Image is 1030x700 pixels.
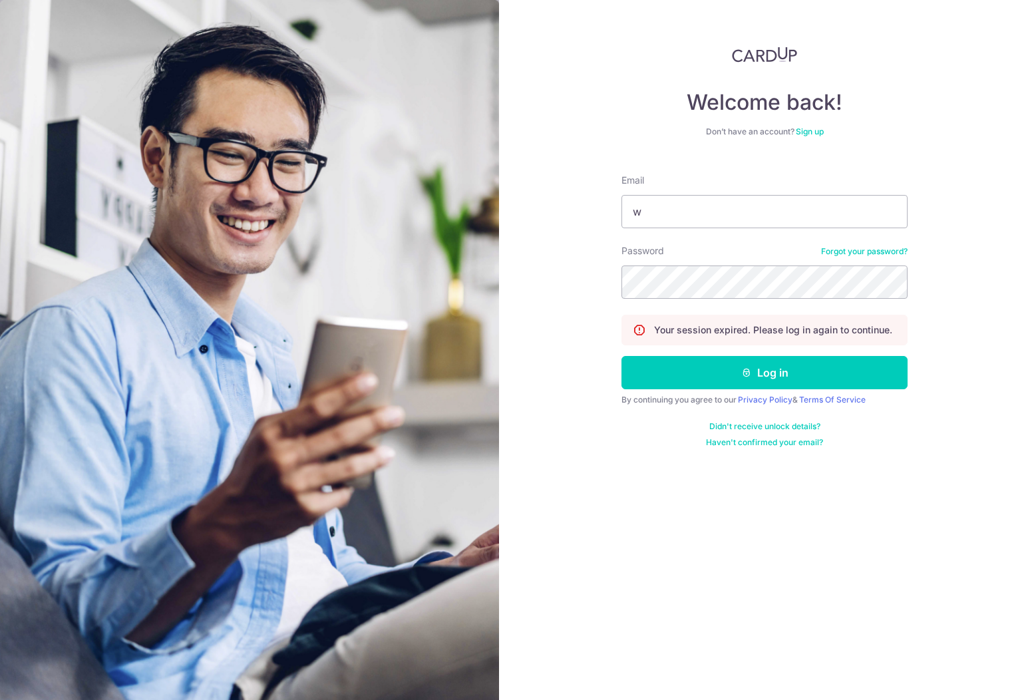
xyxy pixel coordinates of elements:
div: Don’t have an account? [621,126,908,137]
a: Privacy Policy [738,395,792,405]
label: Email [621,174,644,187]
input: Enter your Email [621,195,908,228]
a: Forgot your password? [821,246,908,257]
div: By continuing you agree to our & [621,395,908,405]
button: Log in [621,356,908,389]
a: Sign up [796,126,824,136]
a: Terms Of Service [799,395,866,405]
p: Your session expired. Please log in again to continue. [654,323,892,337]
a: Didn't receive unlock details? [709,421,820,432]
label: Password [621,244,664,258]
img: CardUp Logo [732,47,797,63]
h4: Welcome back! [621,89,908,116]
a: Haven't confirmed your email? [706,437,823,448]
